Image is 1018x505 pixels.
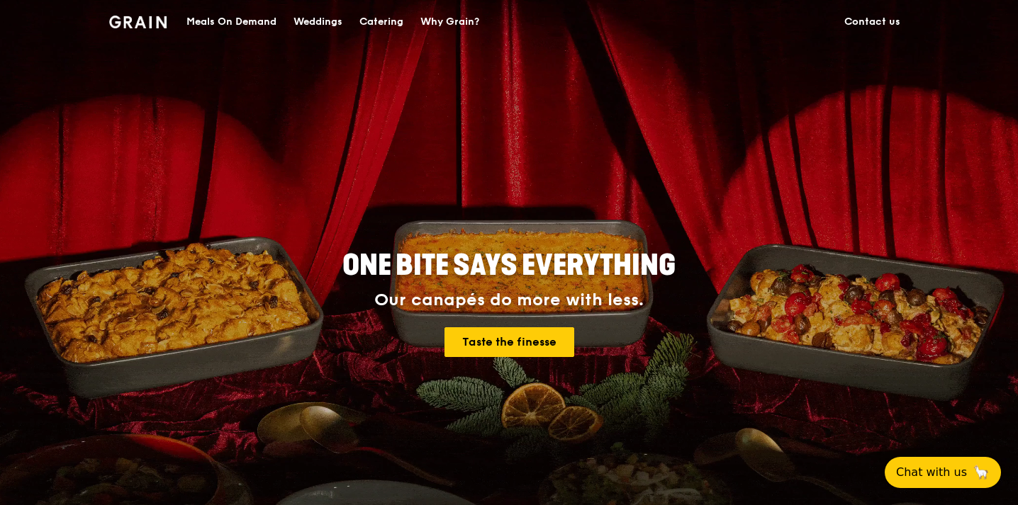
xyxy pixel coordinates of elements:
a: Contact us [836,1,909,43]
a: Catering [351,1,412,43]
div: Why Grain? [420,1,479,43]
img: Grain [109,16,167,28]
span: ONE BITE SAYS EVERYTHING [342,249,676,283]
span: Chat with us [896,464,967,481]
a: Why Grain? [412,1,488,43]
span: 🦙 [973,464,990,481]
div: Meals On Demand [186,1,276,43]
a: Weddings [285,1,351,43]
a: Taste the finesse [444,327,574,357]
div: Catering [359,1,403,43]
div: Our canapés do more with less. [254,290,764,310]
div: Weddings [293,1,342,43]
button: Chat with us🦙 [885,457,1001,488]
